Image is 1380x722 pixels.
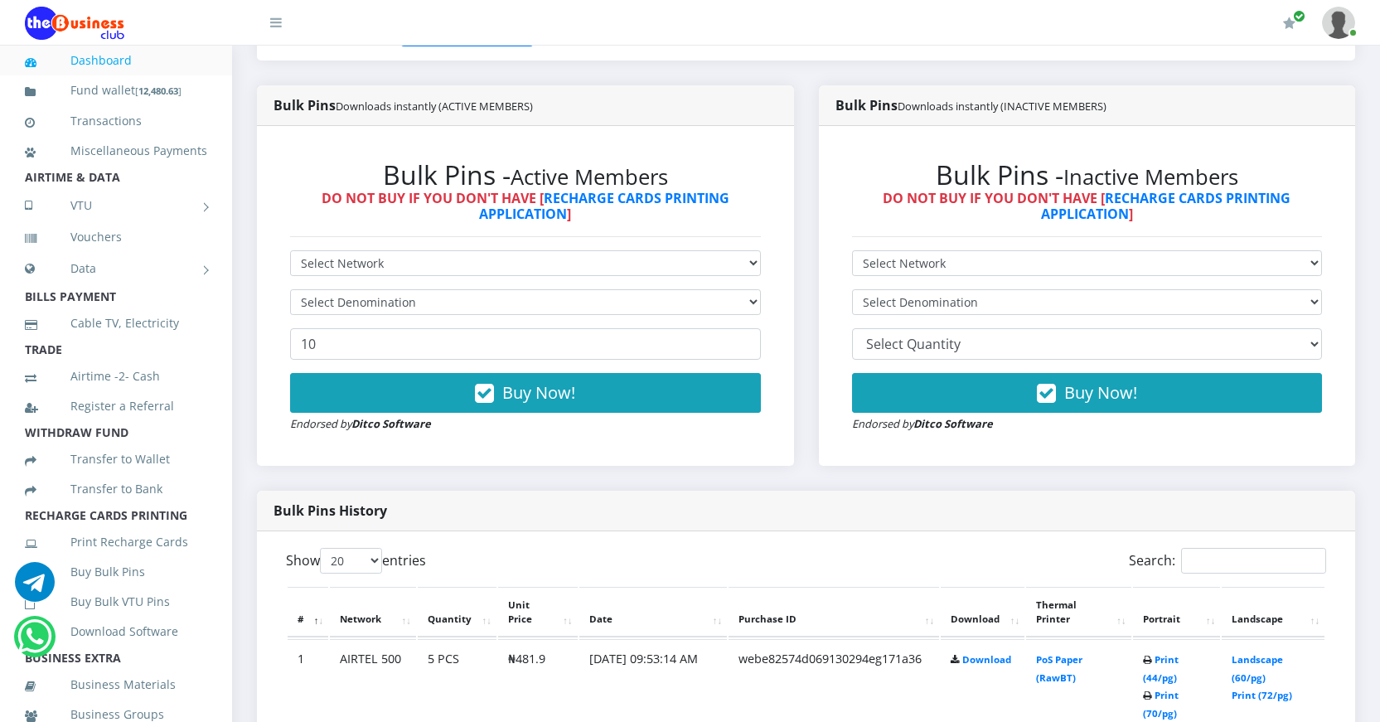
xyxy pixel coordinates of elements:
[25,185,207,226] a: VTU
[25,71,207,110] a: Fund wallet[12,480.63]
[25,357,207,395] a: Airtime -2- Cash
[1181,548,1326,574] input: Search:
[17,629,51,657] a: Chat for support
[941,587,1024,638] th: Download: activate to sort column ascending
[25,583,207,621] a: Buy Bulk VTU Pins
[1232,689,1292,701] a: Print (72/pg)
[1143,653,1179,684] a: Print (44/pg)
[1322,7,1355,39] img: User
[15,574,55,602] a: Chat for support
[498,587,578,638] th: Unit Price: activate to sort column ascending
[336,99,533,114] small: Downloads instantly (ACTIVE MEMBERS)
[852,416,993,431] small: Endorsed by
[286,548,426,574] label: Show entries
[1293,10,1305,22] span: Renew/Upgrade Subscription
[290,328,761,360] input: Enter Quantity
[1133,587,1221,638] th: Portrait: activate to sort column ascending
[25,7,124,40] img: Logo
[288,587,328,638] th: #: activate to sort column descending
[351,416,431,431] strong: Ditco Software
[1036,653,1082,684] a: PoS Paper (RawBT)
[1143,689,1179,720] a: Print (70/pg)
[852,373,1323,413] button: Buy Now!
[25,440,207,478] a: Transfer to Wallet
[290,159,761,191] h2: Bulk Pins -
[135,85,182,97] small: [ ]
[138,85,178,97] b: 12,480.63
[320,548,382,574] select: Showentries
[898,99,1106,114] small: Downloads instantly (INACTIVE MEMBERS)
[1026,587,1131,638] th: Thermal Printer: activate to sort column ascending
[274,96,533,114] strong: Bulk Pins
[913,416,993,431] strong: Ditco Software
[25,613,207,651] a: Download Software
[290,373,761,413] button: Buy Now!
[25,553,207,591] a: Buy Bulk Pins
[25,248,207,289] a: Data
[852,159,1323,191] h2: Bulk Pins -
[25,470,207,508] a: Transfer to Bank
[1041,189,1291,223] a: RECHARGE CARDS PRINTING APPLICATION
[729,587,939,638] th: Purchase ID: activate to sort column ascending
[1129,548,1326,574] label: Search:
[1283,17,1295,30] i: Renew/Upgrade Subscription
[25,666,207,704] a: Business Materials
[962,653,1011,666] a: Download
[290,416,431,431] small: Endorsed by
[25,218,207,256] a: Vouchers
[502,381,575,404] span: Buy Now!
[25,387,207,425] a: Register a Referral
[418,587,496,638] th: Quantity: activate to sort column ascending
[25,523,207,561] a: Print Recharge Cards
[835,96,1106,114] strong: Bulk Pins
[1232,653,1283,684] a: Landscape (60/pg)
[25,132,207,170] a: Miscellaneous Payments
[883,189,1290,223] strong: DO NOT BUY IF YOU DON'T HAVE [ ]
[479,189,729,223] a: RECHARGE CARDS PRINTING APPLICATION
[25,304,207,342] a: Cable TV, Electricity
[25,102,207,140] a: Transactions
[25,41,207,80] a: Dashboard
[322,189,729,223] strong: DO NOT BUY IF YOU DON'T HAVE [ ]
[1063,162,1238,191] small: Inactive Members
[1064,381,1137,404] span: Buy Now!
[1222,587,1324,638] th: Landscape: activate to sort column ascending
[274,502,387,520] strong: Bulk Pins History
[330,587,416,638] th: Network: activate to sort column ascending
[579,587,728,638] th: Date: activate to sort column ascending
[511,162,668,191] small: Active Members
